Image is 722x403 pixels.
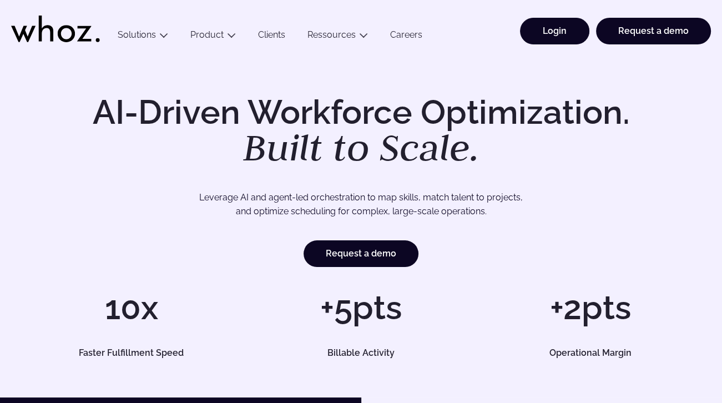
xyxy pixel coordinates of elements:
[190,29,224,40] a: Product
[296,29,379,44] button: Ressources
[307,29,356,40] a: Ressources
[596,18,711,44] a: Request a demo
[247,29,296,44] a: Clients
[77,95,645,167] h1: AI-Driven Workforce Optimization.
[252,291,471,324] h1: +5pts
[649,330,706,387] iframe: Chatbot
[107,29,179,44] button: Solutions
[33,349,230,357] h5: Faster Fulfillment Speed
[304,240,418,267] a: Request a demo
[379,29,433,44] a: Careers
[520,18,589,44] a: Login
[262,349,459,357] h5: Billable Activity
[243,123,479,172] em: Built to Scale.
[56,190,666,219] p: Leverage AI and agent-led orchestration to map skills, match talent to projects, and optimize sch...
[481,291,700,324] h1: +2pts
[22,291,241,324] h1: 10x
[179,29,247,44] button: Product
[492,349,689,357] h5: Operational Margin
